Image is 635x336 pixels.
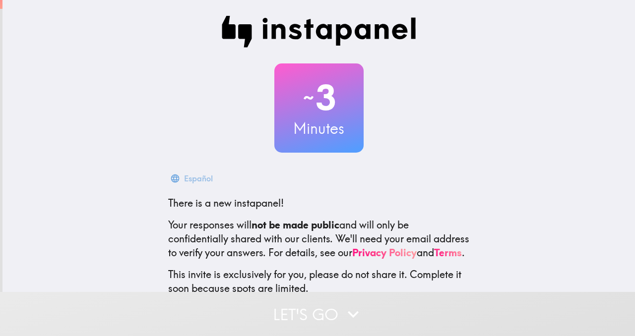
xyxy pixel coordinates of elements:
[434,246,462,259] a: Terms
[302,83,316,112] span: ~
[168,218,470,260] p: Your responses will and will only be confidentially shared with our clients. We'll need your emai...
[168,168,217,188] button: Español
[222,16,416,48] img: Instapanel
[252,219,339,231] b: not be made public
[168,268,470,295] p: This invite is exclusively for you, please do not share it. Complete it soon because spots are li...
[184,171,213,185] div: Español
[274,118,364,139] h3: Minutes
[274,77,364,118] h2: 3
[352,246,417,259] a: Privacy Policy
[168,197,284,209] span: There is a new instapanel!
